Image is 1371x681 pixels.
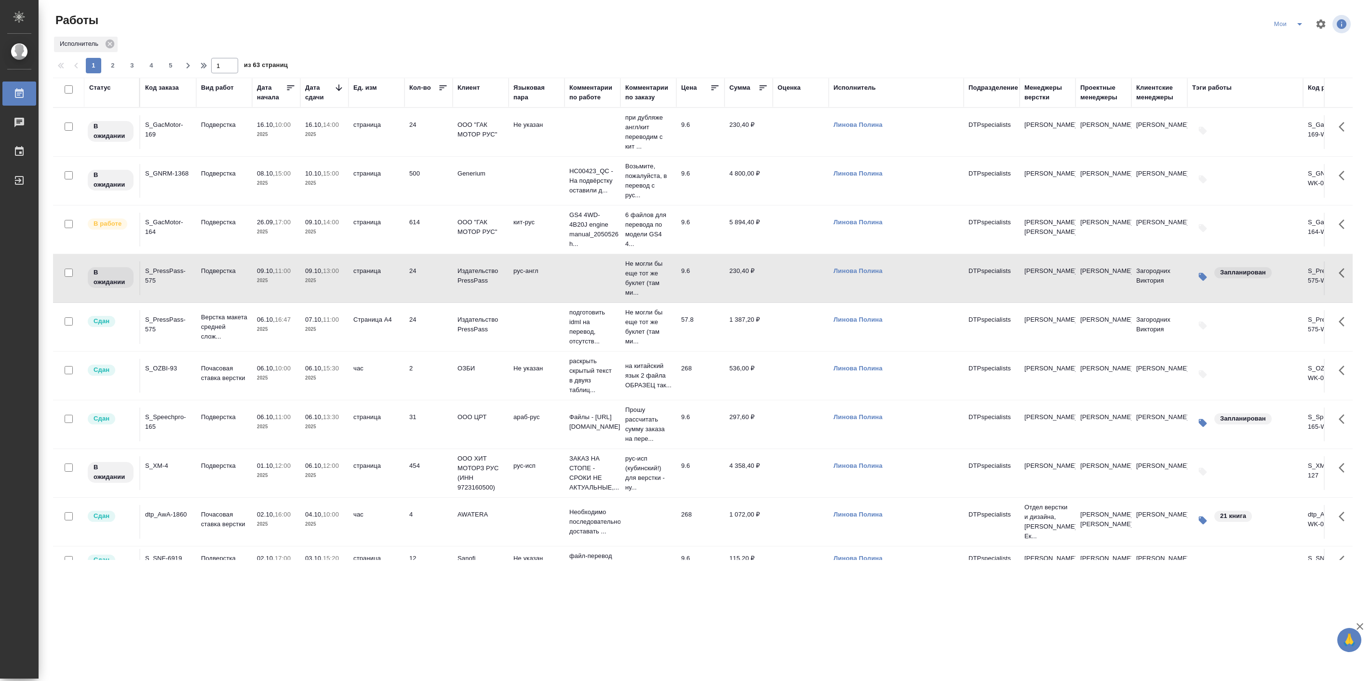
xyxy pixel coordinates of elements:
[87,510,134,523] div: Менеджер проверил работу исполнителя, передает ее на следующий этап
[1131,408,1187,441] td: [PERSON_NAME]
[201,83,234,93] div: Вид работ
[681,83,697,93] div: Цена
[145,364,191,373] div: S_OZBI-93
[1333,408,1356,431] button: Здесь прячутся важные кнопки
[275,218,291,226] p: 17:00
[1333,164,1356,187] button: Здесь прячутся важные кнопки
[94,365,109,375] p: Сдан
[457,266,504,286] p: Издательство PressPass
[305,555,323,562] p: 03.10,
[1192,461,1213,482] button: Добавить тэги
[305,83,334,102] div: Дата сдачи
[257,227,296,237] p: 2025
[1333,213,1356,236] button: Здесь прячутся важные кнопки
[676,505,725,539] td: 268
[1131,456,1187,490] td: [PERSON_NAME]
[404,164,453,198] td: 500
[1131,213,1187,246] td: [PERSON_NAME]
[201,364,247,383] p: Почасовая ставка верстки
[201,169,247,178] p: Подверстка
[275,316,291,323] p: 16:47
[1337,628,1361,652] button: 🙏
[257,170,275,177] p: 08.10,
[275,365,291,372] p: 10:00
[625,210,672,249] p: 6 файлов для перевода по модели GS4 4...
[257,519,296,529] p: 2025
[1075,408,1131,441] td: [PERSON_NAME]
[94,268,128,287] p: В ожидании
[305,511,323,518] p: 04.10,
[725,408,773,441] td: 297,60 ₽
[1213,510,1253,523] div: 21 книга
[1192,169,1213,190] button: Добавить тэги
[457,169,504,178] p: Generium
[1131,505,1187,539] td: [PERSON_NAME]
[457,412,504,422] p: OOO ЦРТ
[625,113,672,151] p: при дубляже англ/кит переводим с кит ...
[833,121,883,128] a: Линова Полина
[87,412,134,425] div: Менеджер проверил работу исполнителя, передает ее на следующий этап
[257,413,275,421] p: 06.10,
[1075,456,1131,490] td: [PERSON_NAME]
[569,412,616,432] p: Файлы - [URL][DOMAIN_NAME]..
[305,227,344,237] p: 2025
[87,364,134,377] div: Менеджер проверил работу исполнителя, передает ее на следующий этап
[275,511,291,518] p: 16:00
[305,267,323,274] p: 09.10,
[1213,412,1273,425] div: Запланирован
[1303,359,1359,393] td: S_OZBI-93-WK-009
[964,213,1020,246] td: DTPspecialists
[323,267,339,274] p: 13:00
[625,454,672,492] p: рус-исп (кубинский!) для верстки - ну...
[257,325,296,334] p: 2025
[1303,456,1359,490] td: S_XM-4-WK-127
[404,549,453,583] td: 12
[1213,266,1273,279] div: Запланирован
[1192,218,1213,239] button: Добавить тэги
[676,456,725,490] td: 9.6
[323,365,339,372] p: 15:30
[275,413,291,421] p: 11:00
[305,178,344,188] p: 2025
[725,164,773,198] td: 4 800,00 ₽
[323,555,339,562] p: 15:20
[1131,310,1187,344] td: Загородних Виктория
[509,359,565,393] td: Не указан
[1220,511,1246,521] p: 21 книга
[404,408,453,441] td: 31
[257,316,275,323] p: 06.10,
[833,170,883,177] a: Линова Полина
[1303,213,1359,246] td: S_GacMotor-164-WK-026
[349,164,404,198] td: страница
[1024,266,1071,276] p: [PERSON_NAME]
[725,359,773,393] td: 536,00 ₽
[349,213,404,246] td: страница
[257,276,296,286] p: 2025
[94,511,109,521] p: Сдан
[349,505,404,539] td: час
[1131,359,1187,393] td: [PERSON_NAME]
[105,58,121,73] button: 2
[964,359,1020,393] td: DTPspecialists
[275,462,291,469] p: 12:00
[145,169,191,178] div: S_GNRM-1368
[305,276,344,286] p: 2025
[349,115,404,149] td: страница
[201,461,247,471] p: Подверстка
[1333,115,1356,138] button: Здесь прячутся важные кнопки
[833,267,883,274] a: Линова Полина
[1024,412,1071,422] p: [PERSON_NAME]
[833,413,883,421] a: Линова Полина
[457,315,504,334] p: Издательство PressPass
[257,121,275,128] p: 16.10,
[964,164,1020,198] td: DTPspecialists
[569,551,616,580] p: файл-перевод лежит тут: [URL]..
[1333,549,1356,572] button: Здесь прячутся важные кнопки
[89,83,111,93] div: Статус
[1024,83,1071,102] div: Менеджеры верстки
[1192,554,1213,575] button: Добавить тэги
[201,313,247,341] p: Верстка макета средней слож...
[60,39,102,49] p: Исполнитель
[349,261,404,295] td: страница
[144,58,159,73] button: 4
